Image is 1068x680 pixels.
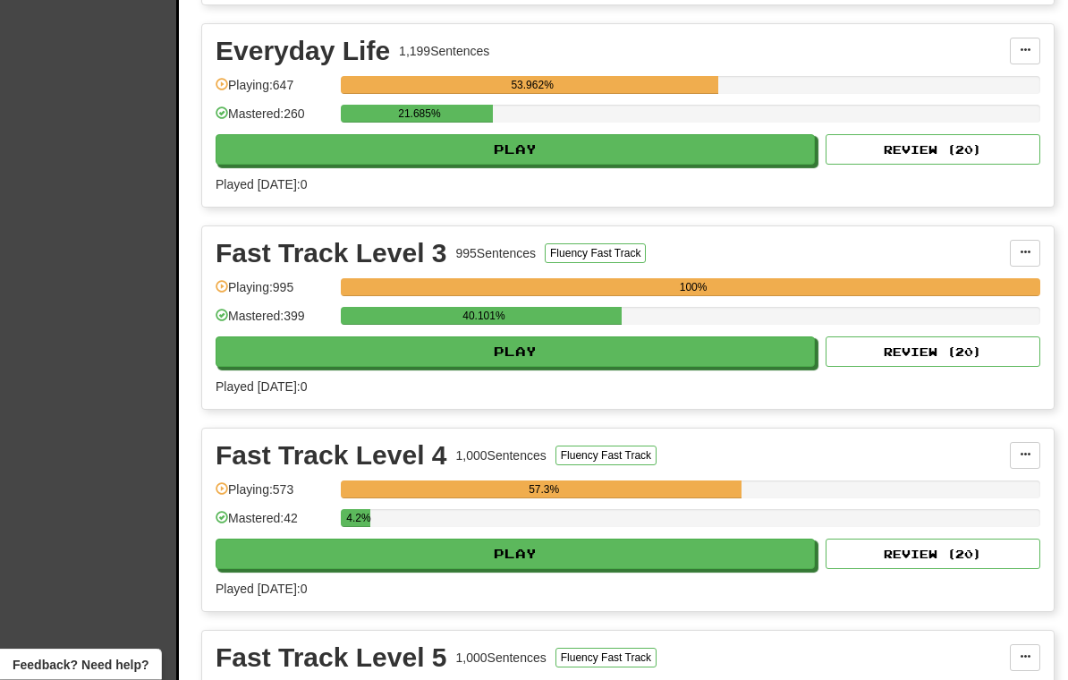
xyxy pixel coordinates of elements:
[456,245,537,263] div: 995 Sentences
[13,656,148,674] span: Open feedback widget
[216,645,447,672] div: Fast Track Level 5
[545,244,646,264] button: Fluency Fast Track
[216,308,332,337] div: Mastered: 399
[216,582,307,597] span: Played [DATE]: 0
[346,106,492,123] div: 21.685%
[216,443,447,470] div: Fast Track Level 4
[555,446,657,466] button: Fluency Fast Track
[346,481,742,499] div: 57.3%
[216,481,332,511] div: Playing: 573
[216,380,307,395] span: Played [DATE]: 0
[826,337,1040,368] button: Review (20)
[216,77,332,106] div: Playing: 647
[216,279,332,309] div: Playing: 995
[216,135,815,166] button: Play
[216,106,332,135] div: Mastered: 260
[346,308,621,326] div: 40.101%
[216,38,390,65] div: Everyday Life
[216,510,332,540] div: Mastered: 42
[216,241,447,268] div: Fast Track Level 3
[456,650,547,667] div: 1,000 Sentences
[216,337,815,368] button: Play
[826,540,1040,570] button: Review (20)
[456,447,547,465] div: 1,000 Sentences
[346,279,1040,297] div: 100%
[399,43,489,61] div: 1,199 Sentences
[346,510,370,528] div: 4.2%
[555,649,657,668] button: Fluency Fast Track
[216,178,307,192] span: Played [DATE]: 0
[826,135,1040,166] button: Review (20)
[216,540,815,570] button: Play
[346,77,718,95] div: 53.962%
